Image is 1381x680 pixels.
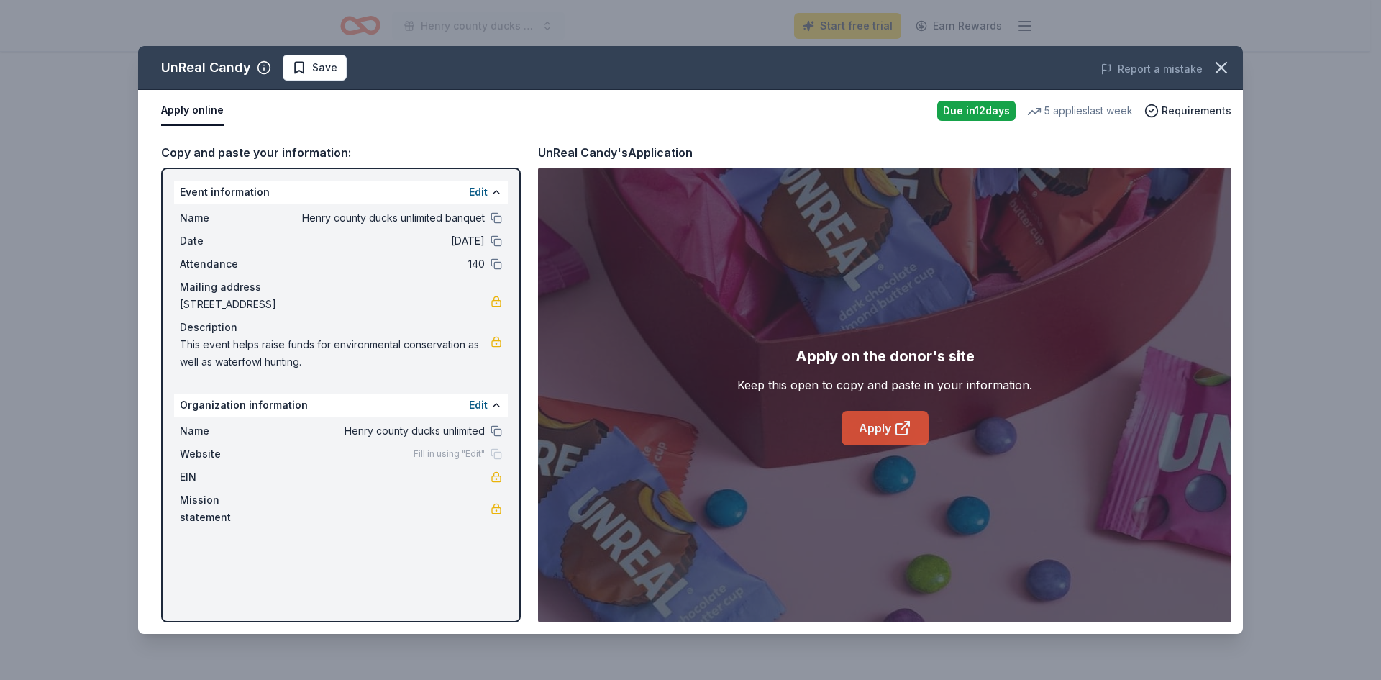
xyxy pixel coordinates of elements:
[174,394,508,417] div: Organization information
[1162,102,1231,119] span: Requirements
[180,491,276,526] span: Mission statement
[937,101,1016,121] div: Due in 12 days
[469,183,488,201] button: Edit
[180,319,502,336] div: Description
[180,336,491,371] span: This event helps raise funds for environmental conservation as well as waterfowl hunting.
[180,445,276,463] span: Website
[796,345,975,368] div: Apply on the donor's site
[174,181,508,204] div: Event information
[180,468,276,486] span: EIN
[180,296,491,313] span: [STREET_ADDRESS]
[180,422,276,440] span: Name
[283,55,347,81] button: Save
[737,376,1032,394] div: Keep this open to copy and paste in your information.
[1100,60,1203,78] button: Report a mistake
[312,59,337,76] span: Save
[180,278,502,296] div: Mailing address
[180,232,276,250] span: Date
[1144,102,1231,119] button: Requirements
[276,422,485,440] span: Henry county ducks unlimited
[161,96,224,126] button: Apply online
[161,56,251,79] div: UnReal Candy
[1027,102,1133,119] div: 5 applies last week
[469,396,488,414] button: Edit
[276,209,485,227] span: Henry county ducks unlimited banquet
[161,143,521,162] div: Copy and paste your information:
[276,232,485,250] span: [DATE]
[276,255,485,273] span: 140
[538,143,693,162] div: UnReal Candy's Application
[180,255,276,273] span: Attendance
[414,448,485,460] span: Fill in using "Edit"
[842,411,929,445] a: Apply
[180,209,276,227] span: Name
